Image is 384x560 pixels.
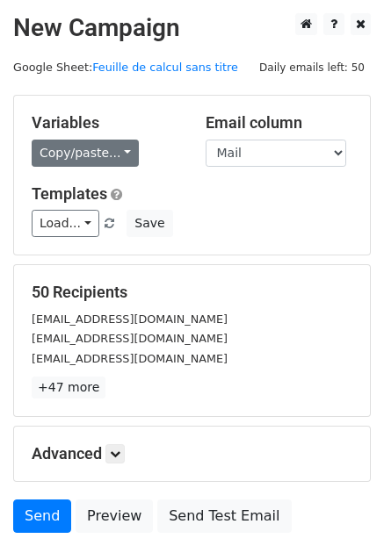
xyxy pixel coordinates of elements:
[32,332,228,345] small: [EMAIL_ADDRESS][DOMAIN_NAME]
[32,377,105,398] a: +47 more
[32,283,352,302] h5: 50 Recipients
[32,444,352,463] h5: Advanced
[76,499,153,533] a: Preview
[253,61,371,74] a: Daily emails left: 50
[13,61,238,74] small: Google Sheet:
[32,140,139,167] a: Copy/paste...
[32,352,228,365] small: [EMAIL_ADDRESS][DOMAIN_NAME]
[13,499,71,533] a: Send
[253,58,371,77] span: Daily emails left: 50
[32,184,107,203] a: Templates
[296,476,384,560] iframe: Chat Widget
[296,476,384,560] div: Widget de chat
[32,312,228,326] small: [EMAIL_ADDRESS][DOMAIN_NAME]
[206,113,353,133] h5: Email column
[92,61,238,74] a: Feuille de calcul sans titre
[13,13,371,43] h2: New Campaign
[127,210,172,237] button: Save
[32,113,179,133] h5: Variables
[32,210,99,237] a: Load...
[157,499,291,533] a: Send Test Email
